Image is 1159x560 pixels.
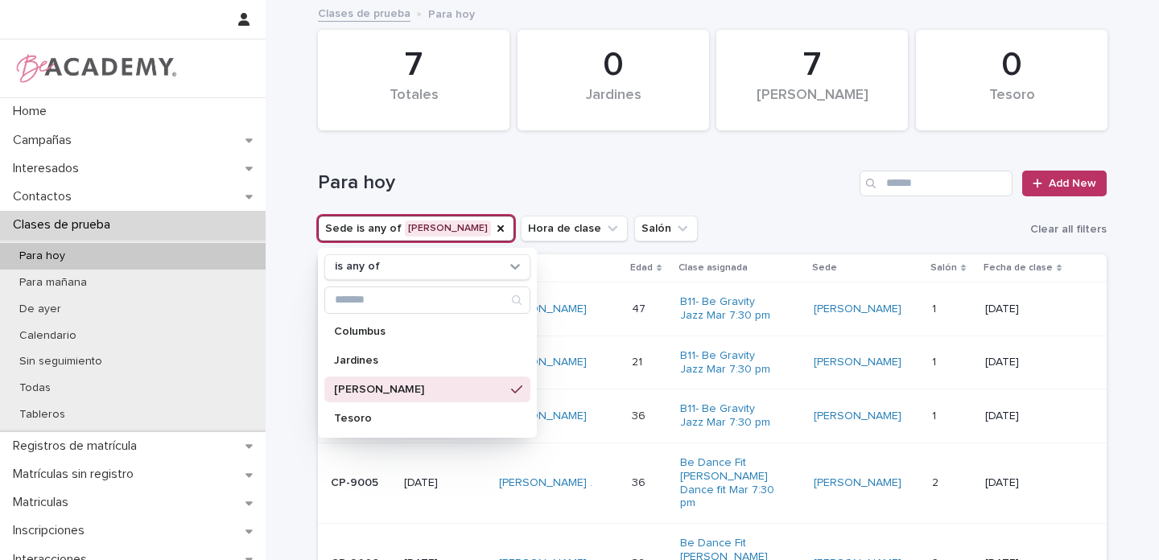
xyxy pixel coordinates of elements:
[932,473,942,490] p: 2
[632,406,649,423] p: 36
[6,523,97,538] p: Inscripciones
[6,495,81,510] p: Matriculas
[6,329,89,343] p: Calendario
[984,259,1053,277] p: Fecha de clase
[860,171,1013,196] input: Search
[545,87,682,121] div: Jardines
[814,476,901,490] a: [PERSON_NAME]
[1024,217,1107,241] button: Clear all filters
[744,45,881,85] div: 7
[318,389,1107,443] tr: CP-9004[DATE][PERSON_NAME] 3636 B11- Be Gravity Jazz Mar 7:30 pm [PERSON_NAME] 11 [DATE]
[678,259,748,277] p: Clase asignada
[334,355,505,366] p: Jardines
[632,473,649,490] p: 36
[6,381,64,395] p: Todas
[499,303,587,316] a: [PERSON_NAME]
[930,259,957,277] p: Salón
[318,336,1107,389] tr: CP-9001[DATE][PERSON_NAME] 2121 B11- Be Gravity Jazz Mar 7:30 pm [PERSON_NAME] 11 [DATE]
[334,413,505,424] p: Tesoro
[6,467,146,482] p: Matrículas sin registro
[334,326,505,337] p: Columbus
[13,52,178,84] img: WPrjXfSUmiLcdUfaYY4Q
[545,45,682,85] div: 0
[812,259,837,277] p: Sede
[680,349,781,377] a: B11- Be Gravity Jazz Mar 7:30 pm
[6,408,78,422] p: Tableros
[6,189,85,204] p: Contactos
[634,216,698,241] button: Salón
[325,287,530,313] input: Search
[632,299,649,316] p: 47
[499,410,587,423] a: [PERSON_NAME]
[6,439,150,454] p: Registros de matrícula
[324,286,530,314] div: Search
[6,303,74,316] p: De ayer
[404,476,486,490] p: [DATE]
[814,356,901,369] a: [PERSON_NAME]
[814,410,901,423] a: [PERSON_NAME]
[6,104,60,119] p: Home
[630,259,653,277] p: Edad
[1030,224,1107,235] span: Clear all filters
[318,282,1107,336] tr: CP-8987[DATE][PERSON_NAME] 4747 B11- Be Gravity Jazz Mar 7:30 pm [PERSON_NAME] 11 [DATE]
[6,161,92,176] p: Interesados
[6,355,115,369] p: Sin seguimiento
[814,303,901,316] a: [PERSON_NAME]
[943,45,1080,85] div: 0
[335,260,380,274] p: is any of
[318,216,514,241] button: Sede
[1049,178,1096,189] span: Add New
[985,410,1081,423] p: [DATE]
[331,476,391,490] p: CP-9005
[334,384,505,395] p: [PERSON_NAME]
[521,216,628,241] button: Hora de clase
[932,299,939,316] p: 1
[428,4,475,22] p: Para hoy
[6,133,85,148] p: Campañas
[318,443,1107,523] tr: CP-9005[DATE][PERSON_NAME] . 3636 Be Dance Fit [PERSON_NAME] Dance fit Mar 7:30 pm [PERSON_NAME] ...
[985,303,1081,316] p: [DATE]
[345,45,482,85] div: 7
[932,352,939,369] p: 1
[680,402,781,430] a: B11- Be Gravity Jazz Mar 7:30 pm
[318,3,410,22] a: Clases de prueba
[318,171,853,195] h1: Para hoy
[632,352,645,369] p: 21
[499,356,587,369] a: [PERSON_NAME]
[6,249,78,263] p: Para hoy
[345,87,482,121] div: Totales
[6,276,100,290] p: Para mañana
[680,295,781,323] a: B11- Be Gravity Jazz Mar 7:30 pm
[985,356,1081,369] p: [DATE]
[499,476,592,490] a: [PERSON_NAME] .
[6,217,123,233] p: Clases de prueba
[985,476,1081,490] p: [DATE]
[680,456,781,510] a: Be Dance Fit [PERSON_NAME] Dance fit Mar 7:30 pm
[932,406,939,423] p: 1
[1022,171,1107,196] a: Add New
[943,87,1080,121] div: Tesoro
[744,87,881,121] div: [PERSON_NAME]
